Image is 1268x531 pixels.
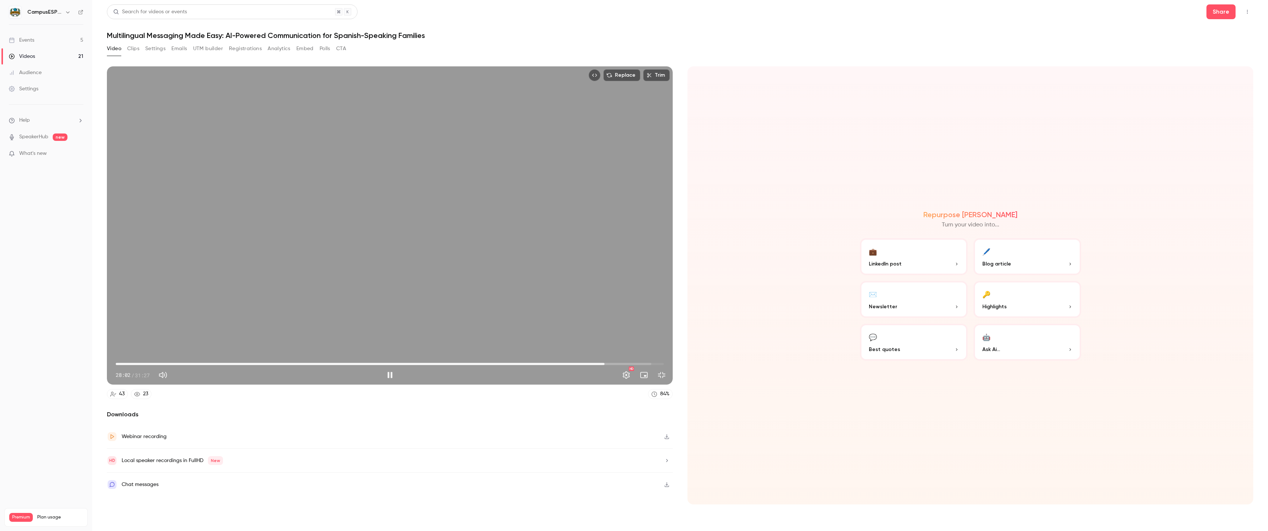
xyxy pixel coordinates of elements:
[296,43,314,55] button: Embed
[320,43,330,55] button: Polls
[135,371,150,379] span: 31:27
[982,246,990,257] div: 🖊️
[336,43,346,55] button: CTA
[1206,4,1236,19] button: Share
[116,371,150,379] div: 28:02
[53,133,67,141] span: new
[27,8,62,16] h6: CampusESP Academy
[869,288,877,300] div: ✉️
[982,260,1011,268] span: Blog article
[942,221,999,229] p: Turn your video into...
[9,37,34,44] div: Events
[982,303,1007,310] span: Highlights
[156,368,170,382] button: Mute
[37,514,83,520] span: Plan usage
[629,367,634,371] div: HD
[973,281,1081,318] button: 🔑Highlights
[982,288,990,300] div: 🔑
[860,324,968,361] button: 💬Best quotes
[860,238,968,275] button: 💼LinkedIn post
[643,69,670,81] button: Trim
[660,390,669,398] div: 84 %
[869,346,900,353] span: Best quotes
[19,150,47,157] span: What's new
[113,8,187,16] div: Search for videos or events
[131,389,151,399] a: 23
[9,85,38,93] div: Settings
[268,43,290,55] button: Analytics
[122,456,223,465] div: Local speaker recordings in FullHD
[589,69,600,81] button: Embed video
[19,133,48,141] a: SpeakerHub
[116,371,130,379] span: 28:02
[131,371,134,379] span: /
[982,346,1000,353] span: Ask Ai...
[107,43,121,55] button: Video
[1241,6,1253,18] button: Top Bar Actions
[171,43,187,55] button: Emails
[9,53,35,60] div: Videos
[208,456,223,465] span: New
[869,246,877,257] div: 💼
[982,331,990,343] div: 🤖
[127,43,139,55] button: Clips
[654,368,669,382] button: Exit full screen
[107,31,1253,40] h1: Multilingual Messaging Made Easy: AI-Powered Communication for Spanish-Speaking Families
[107,410,673,419] h2: Downloads
[74,150,83,157] iframe: Noticeable Trigger
[637,368,651,382] button: Turn on miniplayer
[9,69,42,76] div: Audience
[122,480,158,489] div: Chat messages
[923,210,1017,219] h2: Repurpose [PERSON_NAME]
[229,43,262,55] button: Registrations
[973,238,1081,275] button: 🖊️Blog article
[603,69,640,81] button: Replace
[119,390,125,398] div: 43
[383,368,397,382] button: Pause
[869,260,902,268] span: LinkedIn post
[145,43,166,55] button: Settings
[143,390,148,398] div: 23
[860,281,968,318] button: ✉️Newsletter
[9,6,21,18] img: CampusESP Academy
[648,389,673,399] a: 84%
[107,389,128,399] a: 43
[19,117,30,124] span: Help
[869,331,877,343] div: 💬
[193,43,223,55] button: UTM builder
[869,303,897,310] span: Newsletter
[9,513,33,522] span: Premium
[973,324,1081,361] button: 🤖Ask Ai...
[122,432,167,441] div: Webinar recording
[619,368,634,382] button: Settings
[9,117,83,124] li: help-dropdown-opener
